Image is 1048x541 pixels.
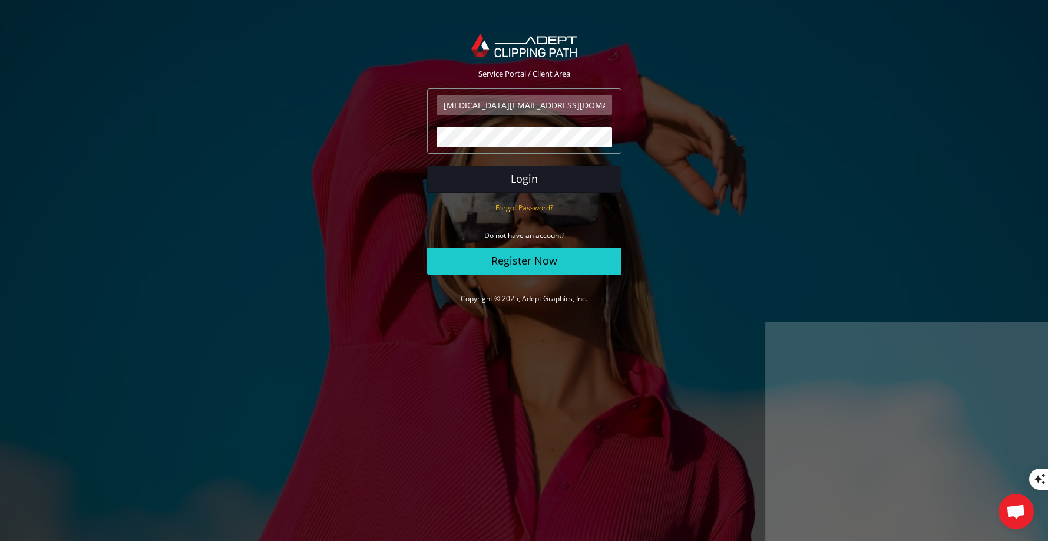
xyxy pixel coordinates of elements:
div: Open chat [999,494,1034,529]
img: Adept Graphics [471,34,577,57]
input: Email Address [437,95,612,115]
small: Do not have an account? [484,230,564,240]
a: Copyright © 2025, Adept Graphics, Inc. [461,293,587,304]
a: Register Now [427,248,621,275]
small: Forgot Password? [495,203,553,213]
a: Forgot Password? [495,202,553,213]
button: Login [427,166,621,193]
span: Service Portal / Client Area [478,68,570,79]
